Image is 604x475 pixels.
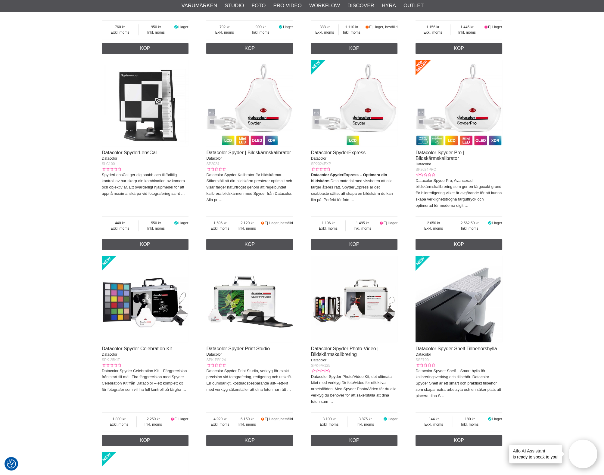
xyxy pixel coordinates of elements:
[416,150,464,161] a: Datacolor Spyder Pro | Bildskärmskalibrator
[311,162,331,166] span: SP2024EXP
[329,399,333,404] a: …
[102,358,120,362] span: SPK-25KIT
[206,256,293,342] img: Datacolor Spyder Print Studio
[102,363,121,368] div: Kundbetyg: 0
[311,226,346,231] span: Exkl. moms
[206,416,234,422] span: 4 920
[102,24,138,30] span: 760
[206,422,234,427] span: Exkl. moms
[383,417,388,421] i: I lager
[416,358,428,362] span: SSF100
[206,167,226,172] div: Kundbetyg: 0
[251,2,266,10] a: Foto
[206,346,270,351] a: Datacolor Spyder Print Studio
[487,417,492,421] i: I lager
[347,422,383,427] span: Inkl. moms
[102,352,117,357] span: Datacolor
[102,368,188,393] p: Datacolor Spyder Celebration Kit – Färgprecision från start till mål. Fira färgprecision med Spyd...
[283,25,293,29] span: I lager
[139,226,174,231] span: Inkl. moms
[347,416,383,422] span: 3 875
[513,448,559,454] h4: Aifo AI Assistant
[206,60,293,146] img: Datacolor Spyder | Bildskärmskalibrator
[492,417,502,421] span: I lager
[102,60,188,146] img: Datacolor SpyderLensCal
[234,422,260,427] span: Inkl. moms
[452,416,487,422] span: 180
[206,162,219,166] span: SP2024
[206,368,293,393] p: Datacolor Spyder Print Studio, verktyg för exakt precision vid fotografering, redigering och utsk...
[346,220,379,226] span: 1 495
[243,24,278,30] span: 990
[416,162,431,166] span: Datacolor
[365,25,369,29] i: Beställd
[311,368,330,374] div: Kundbetyg: 0
[181,191,185,196] a: …
[311,416,347,422] span: 3 100
[452,226,487,231] span: Inkl. moms
[102,256,188,342] img: Datacolor Spyder Celebration Kit
[416,416,452,422] span: 144
[311,220,346,226] span: 1 196
[102,150,157,155] a: Datacolor SpyderLensCal
[416,178,502,209] p: Datacolor SpyderPro, Avancerad bildskärmskalibrering som ger en färgexakt grund för bildredigerin...
[178,25,188,29] span: I lager
[347,2,374,10] a: Discover
[102,172,188,197] p: SpyderLensCal ger dig snabb och tillförlitlig kontroll av hur skarp din kombination av kamera och...
[102,239,188,250] a: Köp
[219,198,223,202] a: …
[311,43,398,54] a: Köp
[311,167,330,172] div: Kundbetyg: 0
[234,220,260,226] span: 2 120
[102,167,121,172] div: Kundbetyg: 0
[416,226,452,231] span: Exkl. moms
[102,416,136,422] span: 1 800
[265,417,293,421] span: Ej i lager, beställd
[416,43,502,54] a: Köp
[273,2,301,10] a: Pro Video
[206,226,234,231] span: Exkl. moms
[465,203,469,208] a: …
[260,221,265,225] i: Beställd
[206,30,243,35] span: Exkl. moms
[182,387,186,392] a: …
[139,24,174,30] span: 950
[416,24,450,30] span: 1 156
[139,220,174,226] span: 550
[492,221,502,225] span: I lager
[137,416,170,422] span: 2 250
[416,363,435,368] div: Kundbetyg: 0
[509,445,562,463] div: is ready to speak to you!
[174,417,188,421] span: Ej i lager
[416,220,452,226] span: 2 050
[416,30,450,35] span: Exkl. moms
[102,422,136,427] span: Exkl. moms
[416,256,502,342] img: Datacolor Spyder Shelf Tillbehörshylla
[260,417,265,421] i: Beställd
[311,435,398,446] a: Köp
[102,156,117,161] span: Datacolor
[388,417,397,421] span: I lager
[309,2,340,10] a: Workflow
[311,172,398,203] p: Dela material med vissheten att alla färger återes rätt. SpyderExpress är det snabbaste sättet at...
[102,435,188,446] a: Köp
[416,422,452,427] span: Exkl. moms
[484,25,488,29] i: Ej i lager
[102,220,138,226] span: 440
[442,394,446,398] a: …
[206,150,291,155] a: Datacolor Spyder | Bildskärmskalibrator
[206,220,234,226] span: 1 696
[178,221,188,225] span: I lager
[170,417,174,421] i: Ej i lager
[173,221,178,225] i: I lager
[278,25,283,29] i: I lager
[139,30,174,35] span: Inkl. moms
[416,172,435,178] div: Kundbetyg: 0
[450,24,484,30] span: 1 445
[311,173,387,183] strong: Datacolor SpyderExpress – Optimera din bildskärm.
[311,30,338,35] span: Exkl. moms
[311,150,366,155] a: Datacolor SpyderExpress
[234,416,260,422] span: 6 150
[206,435,293,446] a: Köp
[416,60,502,146] img: Datacolor Spyder Pro | Bildskärmskalibrator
